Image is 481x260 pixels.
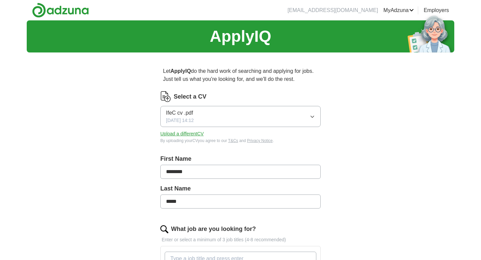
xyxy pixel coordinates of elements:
[160,236,321,243] p: Enter or select a minimum of 3 job titles (4-8 recommended)
[174,92,206,101] label: Select a CV
[160,106,321,127] button: IfeC cv .pdf[DATE] 14:12
[383,6,414,14] a: MyAdzuna
[171,225,256,234] label: What job are you looking for?
[160,225,168,233] img: search.png
[160,130,204,137] button: Upload a differentCV
[160,64,321,86] p: Let do the hard work of searching and applying for jobs. Just tell us what you're looking for, an...
[32,3,89,18] img: Adzuna logo
[288,6,378,14] li: [EMAIL_ADDRESS][DOMAIN_NAME]
[160,91,171,102] img: CV Icon
[424,6,449,14] a: Employers
[170,68,191,74] strong: ApplyIQ
[166,109,193,117] span: IfeC cv .pdf
[247,138,273,143] a: Privacy Notice
[160,138,321,144] div: By uploading your CV you agree to our and .
[160,184,321,193] label: Last Name
[228,138,238,143] a: T&Cs
[210,24,271,48] h1: ApplyIQ
[166,117,194,124] span: [DATE] 14:12
[160,154,321,163] label: First Name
